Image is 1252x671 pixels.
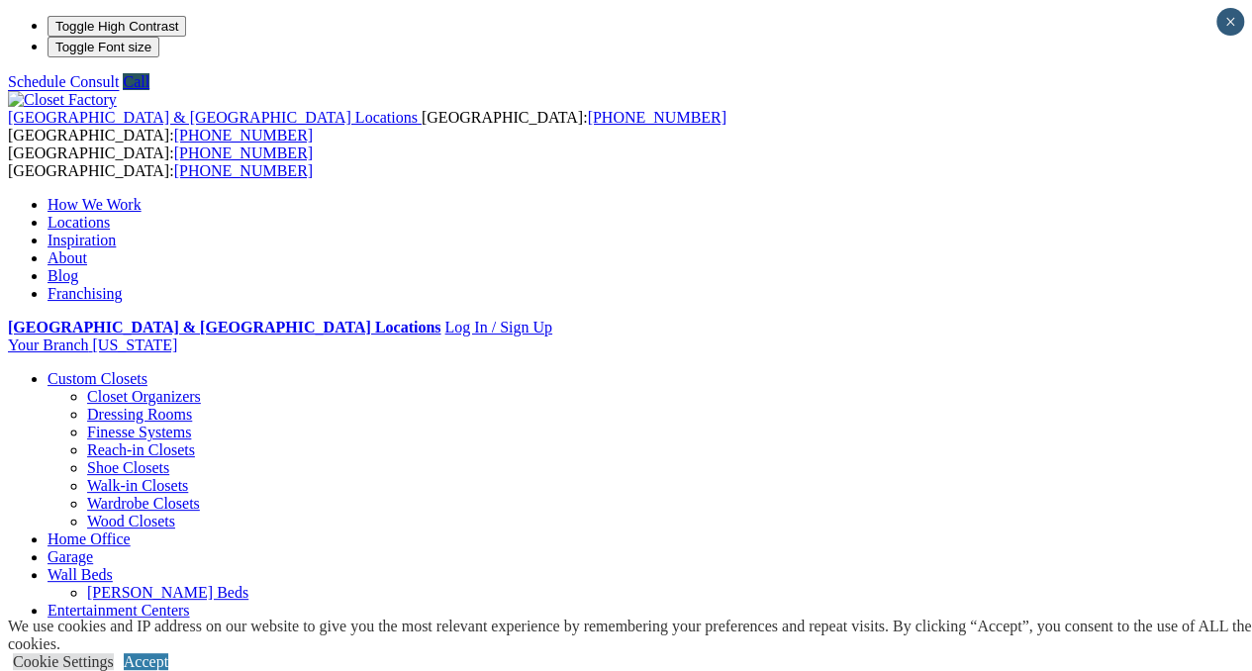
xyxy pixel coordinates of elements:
a: [GEOGRAPHIC_DATA] & [GEOGRAPHIC_DATA] Locations [8,109,422,126]
span: [GEOGRAPHIC_DATA]: [GEOGRAPHIC_DATA]: [8,144,313,179]
a: [PHONE_NUMBER] [174,127,313,144]
div: We use cookies and IP address on our website to give you the most relevant experience by remember... [8,618,1252,653]
a: [PHONE_NUMBER] [174,144,313,161]
span: Toggle Font size [55,40,151,54]
span: [US_STATE] [92,336,177,353]
a: About [48,249,87,266]
a: Cookie Settings [13,653,114,670]
a: [PHONE_NUMBER] [174,162,313,179]
span: Toggle High Contrast [55,19,178,34]
a: Log In / Sign Up [444,319,551,335]
a: Wall Beds [48,566,113,583]
a: Call [123,73,149,90]
a: [PHONE_NUMBER] [587,109,725,126]
a: Blog [48,267,78,284]
span: [GEOGRAPHIC_DATA]: [GEOGRAPHIC_DATA]: [8,109,726,144]
span: [GEOGRAPHIC_DATA] & [GEOGRAPHIC_DATA] Locations [8,109,418,126]
a: Walk-in Closets [87,477,188,494]
a: Shoe Closets [87,459,169,476]
a: Dressing Rooms [87,406,192,423]
a: Wardrobe Closets [87,495,200,512]
a: Reach-in Closets [87,441,195,458]
a: Your Branch [US_STATE] [8,336,177,353]
a: How We Work [48,196,142,213]
a: Garage [48,548,93,565]
a: Entertainment Centers [48,602,190,619]
a: [PERSON_NAME] Beds [87,584,248,601]
a: Home Office [48,530,131,547]
button: Close [1216,8,1244,36]
a: Closet Organizers [87,388,201,405]
a: [GEOGRAPHIC_DATA] & [GEOGRAPHIC_DATA] Locations [8,319,440,335]
a: Schedule Consult [8,73,119,90]
a: Accept [124,653,168,670]
a: Franchising [48,285,123,302]
a: Locations [48,214,110,231]
a: Wood Closets [87,513,175,529]
button: Toggle Font size [48,37,159,57]
a: Inspiration [48,232,116,248]
span: Your Branch [8,336,88,353]
a: Custom Closets [48,370,147,387]
button: Toggle High Contrast [48,16,186,37]
img: Closet Factory [8,91,117,109]
a: Finesse Systems [87,424,191,440]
